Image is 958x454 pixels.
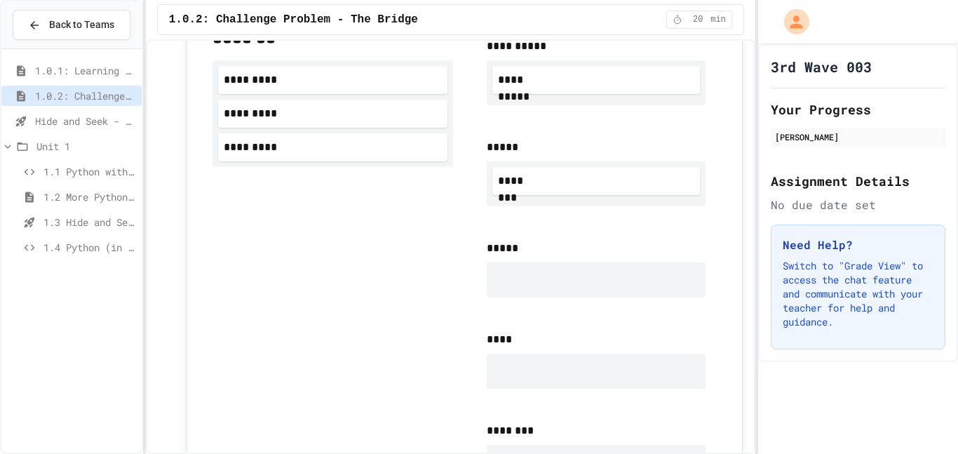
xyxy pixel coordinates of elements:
[783,236,933,253] h3: Need Help?
[771,57,872,76] h1: 3rd Wave 003
[49,18,114,32] span: Back to Teams
[771,100,945,119] h2: Your Progress
[169,11,418,28] span: 1.0.2: Challenge Problem - The Bridge
[35,63,136,78] span: 1.0.1: Learning to Solve Hard Problems
[36,139,136,154] span: Unit 1
[43,164,136,179] span: 1.1 Python with Turtle
[771,196,945,213] div: No due date set
[43,240,136,255] span: 1.4 Python (in Groups)
[43,189,136,204] span: 1.2 More Python (using Turtle)
[710,14,726,25] span: min
[775,131,941,143] div: [PERSON_NAME]
[35,88,136,103] span: 1.0.2: Challenge Problem - The Bridge
[769,6,813,38] div: My Account
[35,114,136,128] span: Hide and Seek - SUB
[771,171,945,191] h2: Assignment Details
[43,215,136,229] span: 1.3 Hide and Seek
[783,259,933,329] p: Switch to "Grade View" to access the chat feature and communicate with your teacher for help and ...
[687,14,709,25] span: 20
[13,10,130,40] button: Back to Teams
